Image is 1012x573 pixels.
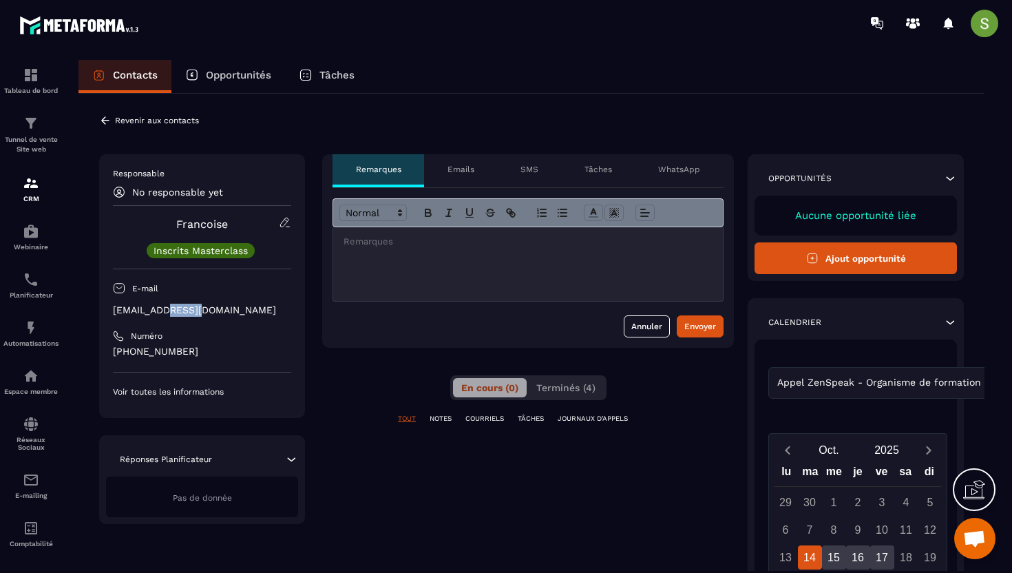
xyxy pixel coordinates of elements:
[113,168,291,179] p: Responsable
[3,461,59,510] a: emailemailE-mailing
[918,490,942,514] div: 5
[3,388,59,395] p: Espace membre
[23,368,39,384] img: automations
[132,187,223,198] p: No responsable yet
[206,69,271,81] p: Opportunités
[3,87,59,94] p: Tableau de bord
[131,331,162,342] p: Numéro
[3,165,59,213] a: formationformationCRM
[23,67,39,83] img: formation
[113,304,291,317] p: [EMAIL_ADDRESS][DOMAIN_NAME]
[3,309,59,357] a: automationsautomationsAutomatisations
[356,164,401,175] p: Remarques
[132,283,158,294] p: E-mail
[774,441,800,459] button: Previous month
[755,242,957,274] button: Ajout opportunité
[774,545,798,570] div: 13
[870,518,894,542] div: 10
[658,164,700,175] p: WhatsApp
[23,115,39,132] img: formation
[774,518,798,542] div: 6
[768,317,821,328] p: Calendrier
[774,462,799,486] div: lu
[800,438,858,462] button: Open months overlay
[858,438,916,462] button: Open years overlay
[447,164,474,175] p: Emails
[520,164,538,175] p: SMS
[799,462,823,486] div: ma
[3,492,59,499] p: E-mailing
[894,518,918,542] div: 11
[768,173,832,184] p: Opportunités
[23,320,39,336] img: automations
[3,213,59,261] a: automationsautomationsWebinaire
[319,69,355,81] p: Tâches
[916,441,941,459] button: Next month
[798,490,822,514] div: 30
[822,462,846,486] div: me
[465,414,504,424] p: COURRIELS
[3,243,59,251] p: Webinaire
[869,462,894,486] div: ve
[518,414,544,424] p: TÂCHES
[113,386,291,397] p: Voir toutes les informations
[894,490,918,514] div: 4
[677,315,724,337] button: Envoyer
[23,175,39,191] img: formation
[954,518,995,559] div: Ouvrir le chat
[171,60,285,93] a: Opportunités
[558,414,628,424] p: JOURNAUX D'APPELS
[23,472,39,488] img: email
[798,518,822,542] div: 7
[3,105,59,165] a: formationformationTunnel de vente Site web
[3,261,59,309] a: schedulerschedulerPlanificateur
[453,378,527,397] button: En cours (0)
[917,462,941,486] div: di
[285,60,368,93] a: Tâches
[19,12,143,38] img: logo
[3,510,59,558] a: accountantaccountantComptabilité
[894,462,918,486] div: sa
[154,246,248,256] p: Inscrits Masterclass
[23,520,39,536] img: accountant
[78,60,171,93] a: Contacts
[768,209,943,222] p: Aucune opportunité liée
[684,320,716,333] div: Envoyer
[822,490,846,514] div: 1
[23,271,39,288] img: scheduler
[120,454,212,465] p: Réponses Planificateur
[846,545,870,570] div: 16
[822,518,846,542] div: 8
[398,414,416,424] p: TOUT
[822,545,846,570] div: 15
[870,490,894,514] div: 3
[115,116,199,125] p: Revenir aux contacts
[798,545,822,570] div: 14
[176,218,228,231] a: Francoise
[23,416,39,433] img: social-network
[23,223,39,240] img: automations
[774,375,984,390] span: Appel ZenSpeak - Organisme de formation
[918,518,942,542] div: 12
[461,382,518,393] span: En cours (0)
[113,345,291,358] p: [PHONE_NUMBER]
[870,545,894,570] div: 17
[430,414,452,424] p: NOTES
[3,291,59,299] p: Planificateur
[846,490,870,514] div: 2
[3,56,59,105] a: formationformationTableau de bord
[173,493,232,503] span: Pas de donnée
[528,378,604,397] button: Terminés (4)
[3,436,59,451] p: Réseaux Sociaux
[536,382,595,393] span: Terminés (4)
[3,357,59,406] a: automationsautomationsEspace membre
[846,518,870,542] div: 9
[894,545,918,570] div: 18
[113,69,158,81] p: Contacts
[846,462,870,486] div: je
[918,545,942,570] div: 19
[584,164,612,175] p: Tâches
[774,490,798,514] div: 29
[624,315,670,337] button: Annuler
[3,195,59,202] p: CRM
